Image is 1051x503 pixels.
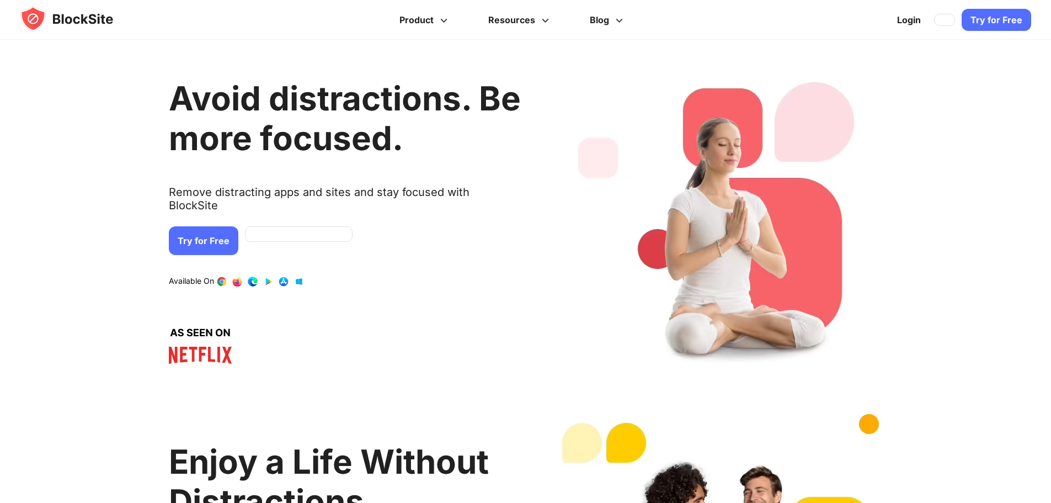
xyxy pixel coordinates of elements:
[962,9,1031,31] a: Try for Free
[169,78,521,158] h1: Avoid distractions. Be more focused.
[890,7,927,33] a: Login
[169,226,238,255] a: Try for Free
[169,186,521,221] text: Remove distracting apps and sites and stay focused with BlockSite
[20,6,135,32] img: blocksite-icon.5d769676.svg
[169,276,214,287] text: Available On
